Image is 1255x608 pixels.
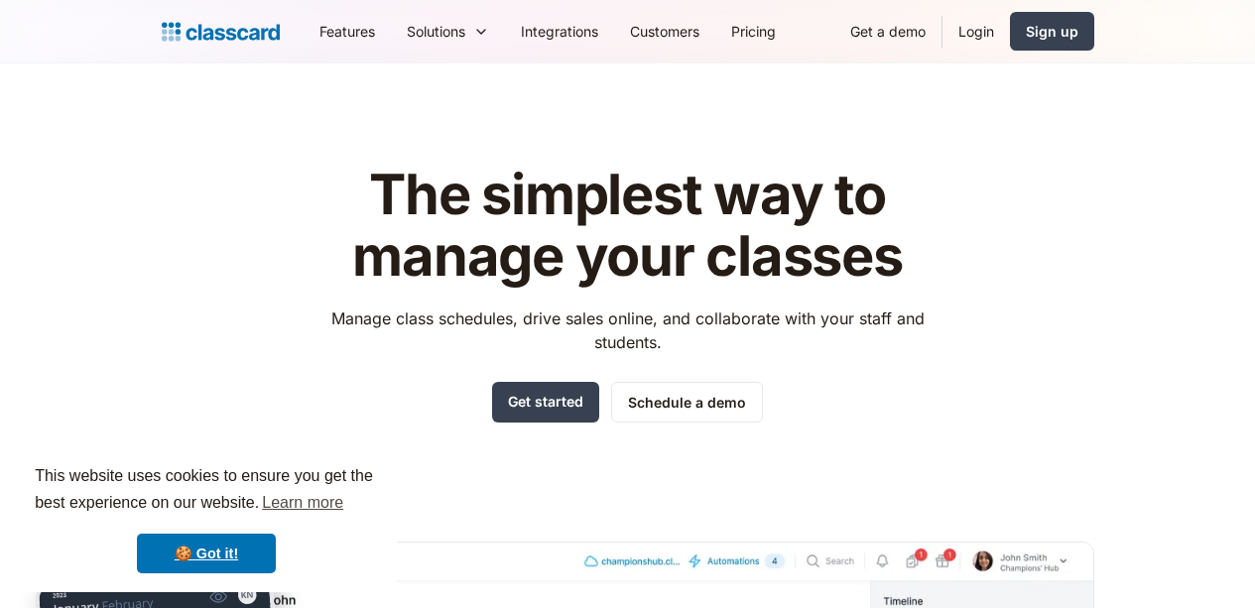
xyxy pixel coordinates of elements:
div: cookieconsent [16,445,397,592]
p: Manage class schedules, drive sales online, and collaborate with your staff and students. [313,306,942,354]
a: Features [304,9,391,54]
div: Sign up [1026,21,1078,42]
div: Solutions [407,21,465,42]
a: Login [942,9,1010,54]
a: Customers [614,9,715,54]
a: Logo [162,18,280,46]
h1: The simplest way to manage your classes [313,165,942,287]
a: dismiss cookie message [137,534,276,573]
a: Integrations [505,9,614,54]
a: Sign up [1010,12,1094,51]
span: This website uses cookies to ensure you get the best experience on our website. [35,464,378,518]
a: Get started [492,382,599,423]
div: Solutions [391,9,505,54]
a: learn more about cookies [259,488,346,518]
a: Schedule a demo [611,382,763,423]
a: Get a demo [834,9,941,54]
a: Pricing [715,9,792,54]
